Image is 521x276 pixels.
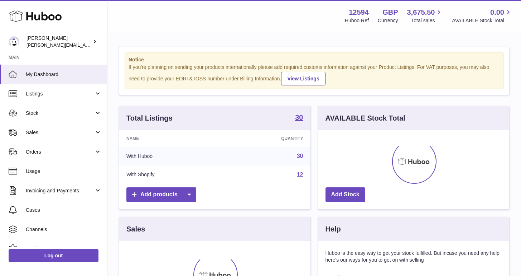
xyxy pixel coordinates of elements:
div: Currency [378,17,398,24]
span: Settings [26,245,102,252]
span: Orders [26,149,94,155]
a: 30 [295,114,303,122]
img: owen@wearemakewaves.com [9,36,19,47]
span: AVAILABLE Stock Total [452,17,512,24]
div: [PERSON_NAME] [26,35,91,48]
a: 12 [297,172,303,178]
a: 30 [297,153,303,159]
a: Add products [126,187,196,202]
span: Stock [26,110,94,117]
span: Cases [26,207,102,214]
span: Channels [26,226,102,233]
span: Invoicing and Payments [26,187,94,194]
span: My Dashboard [26,71,102,78]
h3: AVAILABLE Stock Total [325,113,405,123]
th: Quantity [222,130,310,147]
h3: Help [325,224,341,234]
strong: Notice [129,56,500,63]
a: Add Stock [325,187,365,202]
span: Listings [26,90,94,97]
a: View Listings [281,72,325,85]
span: 3,675.50 [407,8,435,17]
td: With Shopify [119,165,222,184]
span: Total sales [411,17,443,24]
div: Huboo Ref [345,17,369,24]
p: Huboo is the easy way to get your stock fulfilled. But incase you need any help here's our ways f... [325,250,502,263]
a: 0.00 AVAILABLE Stock Total [452,8,512,24]
th: Name [119,130,222,147]
span: 0.00 [490,8,504,17]
h3: Sales [126,224,145,234]
a: 3,675.50 Total sales [407,8,443,24]
span: Sales [26,129,94,136]
span: [PERSON_NAME][EMAIL_ADDRESS][DOMAIN_NAME] [26,42,144,48]
a: Log out [9,249,98,262]
strong: 30 [295,114,303,121]
span: Usage [26,168,102,175]
td: With Huboo [119,147,222,165]
strong: GBP [382,8,398,17]
h3: Total Listings [126,113,173,123]
div: If you're planning on sending your products internationally please add required customs informati... [129,64,500,85]
strong: 12594 [349,8,369,17]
